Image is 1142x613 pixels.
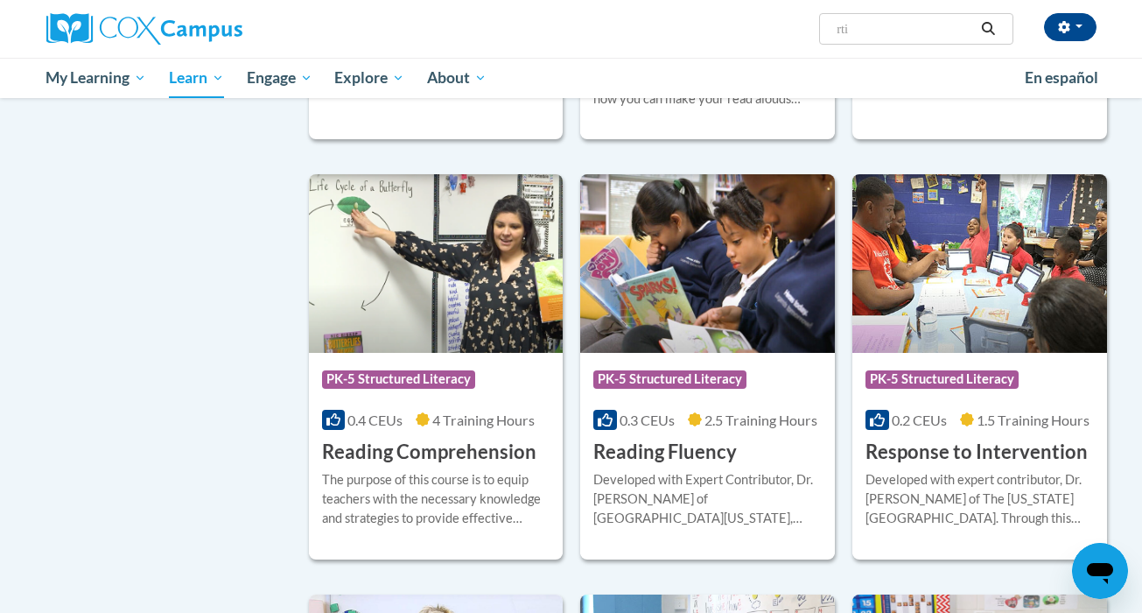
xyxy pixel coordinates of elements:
img: Course Logo [580,174,835,353]
a: En español [1013,60,1110,96]
div: Developed with expert contributor, Dr. [PERSON_NAME] of The [US_STATE][GEOGRAPHIC_DATA]. Through ... [865,470,1094,528]
span: 0.2 CEUs [892,412,947,428]
a: Cox Campus [46,13,379,45]
span: PK-5 Structured Literacy [865,370,1019,388]
div: The purpose of this course is to equip teachers with the necessary knowledge and strategies to pr... [322,470,550,528]
a: Explore [323,58,416,98]
span: 0.3 CEUs [620,412,675,428]
span: Learn [169,67,224,88]
a: Learn [158,58,235,98]
a: Course LogoPK-5 Structured Literacy0.2 CEUs1.5 Training Hours Response to InterventionDeveloped w... [852,174,1107,560]
a: Course LogoPK-5 Structured Literacy0.4 CEUs4 Training Hours Reading ComprehensionThe purpose of t... [309,174,564,560]
a: Engage [235,58,324,98]
h3: Reading Fluency [593,439,737,466]
h3: Reading Comprehension [322,439,536,466]
a: My Learning [35,58,158,98]
iframe: Button to launch messaging window [1072,543,1128,599]
input: Search Courses [835,18,975,39]
a: Course LogoPK-5 Structured Literacy0.3 CEUs2.5 Training Hours Reading FluencyDeveloped with Exper... [580,174,835,560]
span: PK-5 Structured Literacy [322,370,475,388]
button: Search [975,18,1001,39]
h3: Response to Intervention [865,439,1088,466]
img: Course Logo [309,174,564,353]
button: Account Settings [1044,13,1096,41]
span: 2.5 Training Hours [704,412,817,428]
img: Course Logo [852,174,1107,353]
div: Main menu [20,58,1123,98]
span: Engage [247,67,312,88]
span: PK-5 Structured Literacy [593,370,746,388]
a: About [416,58,498,98]
span: About [427,67,487,88]
span: En español [1025,68,1098,87]
div: Developed with Expert Contributor, Dr. [PERSON_NAME] of [GEOGRAPHIC_DATA][US_STATE], [GEOGRAPHIC_... [593,470,822,528]
span: 0.4 CEUs [347,412,403,428]
span: 4 Training Hours [432,412,535,428]
span: Explore [334,67,404,88]
span: 1.5 Training Hours [977,412,1089,428]
span: My Learning [46,67,146,88]
img: Cox Campus [46,13,242,45]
